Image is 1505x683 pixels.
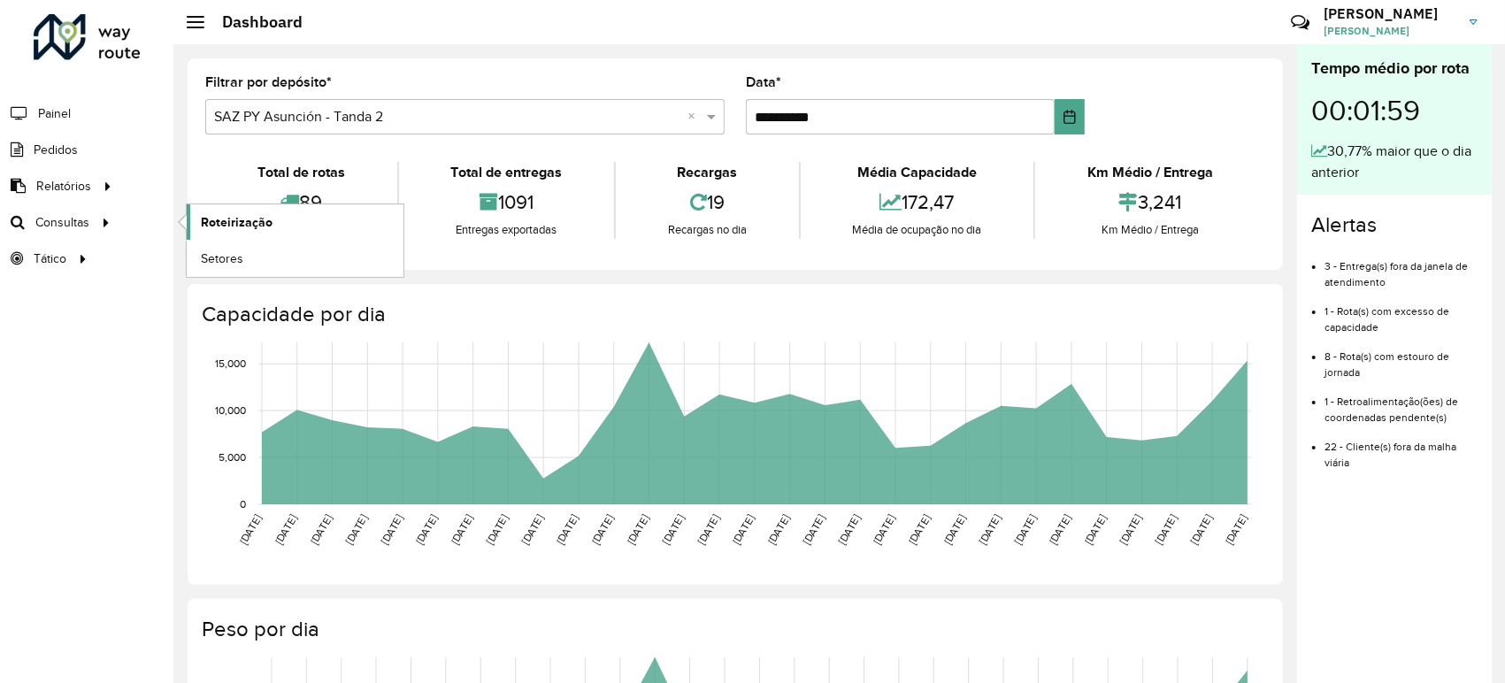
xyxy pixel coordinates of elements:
div: Entregas exportadas [403,221,610,239]
text: 5,000 [219,451,246,463]
text: [DATE] [977,513,1002,547]
div: 30,77% maior que o dia anterior [1311,141,1478,183]
div: Km Médio / Entrega [1040,221,1261,239]
text: [DATE] [589,513,615,547]
div: Tempo médio por rota [1311,57,1478,81]
text: 10,000 [215,404,246,416]
h4: Peso por dia [202,617,1265,642]
text: [DATE] [872,513,897,547]
div: Média Capacidade [805,162,1030,183]
text: [DATE] [237,513,263,547]
h4: Alertas [1311,212,1478,238]
h2: Dashboard [204,12,303,32]
li: 8 - Rota(s) com estouro de jornada [1325,335,1478,380]
span: Relatórios [36,177,91,196]
div: Km Médio / Entrega [1040,162,1261,183]
text: [DATE] [765,513,791,547]
label: Filtrar por depósito [205,72,332,93]
text: [DATE] [1223,513,1248,547]
a: Roteirização [187,204,403,240]
div: 172,47 [805,183,1030,221]
text: [DATE] [801,513,826,547]
h3: [PERSON_NAME] [1324,5,1456,22]
text: [DATE] [1117,513,1143,547]
text: [DATE] [1082,513,1108,547]
li: 22 - Cliente(s) fora da malha viária [1325,426,1478,471]
li: 3 - Entrega(s) fora da janela de atendimento [1325,245,1478,290]
label: Data [746,72,781,93]
li: 1 - Rota(s) com excesso de capacidade [1325,290,1478,335]
text: [DATE] [449,513,474,547]
li: 1 - Retroalimentação(ões) de coordenadas pendente(s) [1325,380,1478,426]
div: 00:01:59 [1311,81,1478,141]
text: 15,000 [215,357,246,369]
span: [PERSON_NAME] [1324,23,1456,39]
span: Setores [201,249,243,268]
text: [DATE] [1048,513,1073,547]
text: 0 [240,498,246,510]
button: Choose Date [1055,99,1085,134]
div: Total de entregas [403,162,610,183]
text: [DATE] [1153,513,1179,547]
text: [DATE] [730,513,756,547]
text: [DATE] [1188,513,1214,547]
text: [DATE] [308,513,334,547]
text: [DATE] [379,513,404,547]
text: [DATE] [1012,513,1038,547]
text: [DATE] [413,513,439,547]
text: [DATE] [906,513,932,547]
text: [DATE] [484,513,510,547]
text: [DATE] [519,513,545,547]
div: Recargas no dia [620,221,795,239]
text: [DATE] [343,513,369,547]
div: 19 [620,183,795,221]
div: 3,241 [1040,183,1261,221]
div: Total de rotas [210,162,393,183]
span: Consultas [35,213,89,232]
text: [DATE] [660,513,686,547]
text: [DATE] [555,513,580,547]
text: [DATE] [625,513,650,547]
text: [DATE] [836,513,862,547]
text: [DATE] [941,513,967,547]
a: Setores [187,241,403,276]
span: Tático [34,249,66,268]
div: Média de ocupação no dia [805,221,1030,239]
h4: Capacidade por dia [202,302,1265,327]
span: Pedidos [34,141,78,159]
div: 89 [210,183,393,221]
div: Recargas [620,162,795,183]
text: [DATE] [695,513,721,547]
text: [DATE] [273,513,298,547]
a: Contato Rápido [1281,4,1319,42]
span: Roteirização [201,213,273,232]
span: Painel [38,104,71,123]
span: Clear all [687,106,703,127]
div: 1091 [403,183,610,221]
